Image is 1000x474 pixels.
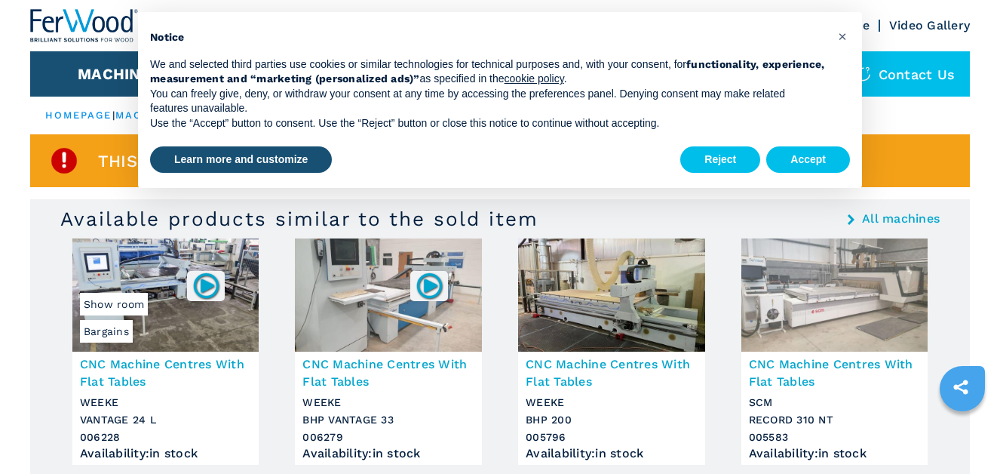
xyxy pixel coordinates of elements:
a: CNC Machine Centres With Flat Tables WEEKE BHP 200CNC Machine Centres With Flat TablesWEEKEBHP 20... [518,239,705,465]
p: Use the “Accept” button to consent. Use the “Reject” button or close this notice to continue with... [150,116,826,131]
span: Show room [80,293,148,315]
button: Machines [78,65,161,83]
a: Video Gallery [889,18,970,32]
img: CNC Machine Centres With Flat Tables WEEKE BHP VANTAGE 33 [295,239,482,352]
a: CNC Machine Centres With Flat Tables WEEKE BHP VANTAGE 33006279CNC Machine Centres With Flat Tabl... [295,239,482,465]
h3: SCM RECORD 310 NT 005583 [749,394,921,446]
div: Availability : in stock [80,450,252,457]
img: Ferwood [30,9,139,42]
img: 006279 [415,271,444,300]
a: HOMEPAGE [45,109,112,121]
span: This item is already sold [98,152,337,170]
a: CNC Machine Centres With Flat Tables WEEKE VANTAGE 24 LBargainsShow room006228CNC Machine Centres... [72,239,259,465]
h3: CNC Machine Centres With Flat Tables [80,355,252,390]
span: Bargains [80,320,133,343]
button: Learn more and customize [150,146,332,174]
div: Availability : in stock [526,450,698,457]
h3: CNC Machine Centres With Flat Tables [749,355,921,390]
button: Close this notice [830,24,854,48]
h3: WEEKE BHP VANTAGE 33 006279 [302,394,474,446]
button: Reject [680,146,760,174]
iframe: Chat [936,406,989,463]
h3: CNC Machine Centres With Flat Tables [526,355,698,390]
div: Availability : in stock [749,450,921,457]
strong: functionality, experience, measurement and “marketing (personalized ads)” [150,58,825,85]
span: | [112,109,115,121]
img: CNC Machine Centres With Flat Tables WEEKE BHP 200 [518,239,705,352]
a: machines [115,109,180,121]
span: × [838,27,847,45]
div: Availability : in stock [302,450,474,457]
a: sharethis [942,368,980,406]
img: 006228 [192,271,221,300]
h3: Available products similar to the sold item [60,207,538,231]
img: CNC Machine Centres With Flat Tables WEEKE VANTAGE 24 L [72,239,259,352]
h2: Notice [150,30,826,45]
h3: WEEKE BHP 200 005796 [526,394,698,446]
a: cookie policy [505,72,564,85]
img: SoldProduct [49,146,79,176]
div: Contact us [841,51,971,97]
a: CNC Machine Centres With Flat Tables SCM RECORD 310 NTCNC Machine Centres With Flat TablesSCMRECO... [741,239,928,465]
a: All machines [862,213,940,225]
h3: WEEKE VANTAGE 24 L 006228 [80,394,252,446]
img: CNC Machine Centres With Flat Tables SCM RECORD 310 NT [741,239,928,352]
p: We and selected third parties use cookies or similar technologies for technical purposes and, wit... [150,57,826,87]
button: Accept [766,146,850,174]
h3: CNC Machine Centres With Flat Tables [302,355,474,390]
p: You can freely give, deny, or withdraw your consent at any time by accessing the preferences pane... [150,87,826,116]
